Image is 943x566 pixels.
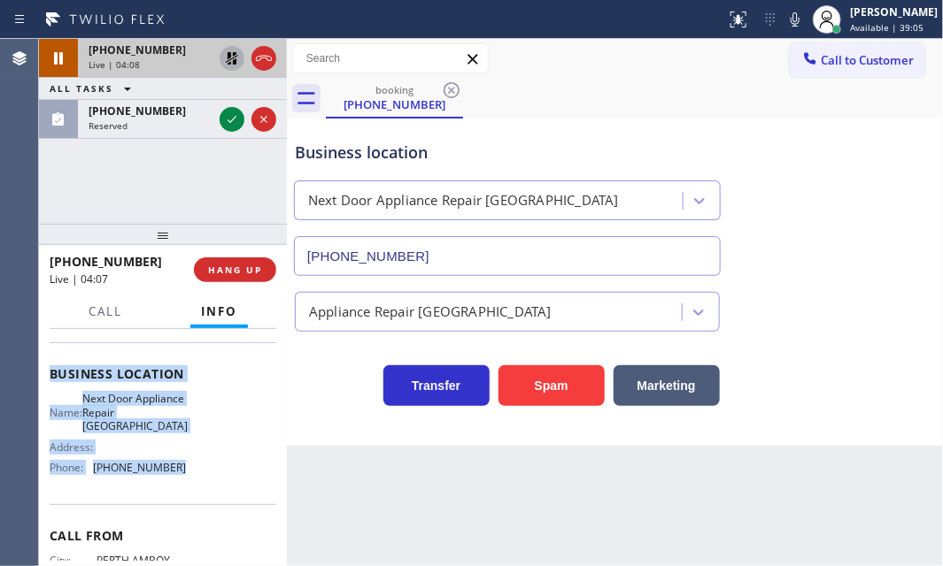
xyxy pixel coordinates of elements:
[50,272,108,287] span: Live | 04:07
[201,303,237,319] span: Info
[93,461,186,474] span: [PHONE_NUMBER]
[251,46,276,71] button: Hang up
[50,461,93,474] span: Phone:
[220,46,244,71] button: Unhold Customer
[39,78,149,99] button: ALL TASKS
[50,527,276,544] span: Call From
[328,79,461,117] div: (732) 586-9758
[208,264,262,276] span: HANG UP
[328,96,461,112] div: [PHONE_NUMBER]
[50,82,113,95] span: ALL TASKS
[50,440,97,454] span: Address:
[295,141,720,164] div: Business location
[194,257,276,282] button: HANG UP
[790,43,925,77] button: Call to Customer
[89,303,122,319] span: Call
[50,406,82,419] span: Name:
[50,365,276,382] span: Business location
[850,4,938,19] div: [PERSON_NAME]
[50,253,162,270] span: [PHONE_NUMBER]
[783,7,808,32] button: Mute
[89,119,128,132] span: Reserved
[82,392,188,432] span: Next Door Appliance Repair [GEOGRAPHIC_DATA]
[328,83,461,96] div: booking
[293,44,488,73] input: Search
[190,294,248,329] button: Info
[294,236,721,276] input: Phone Number
[89,58,140,71] span: Live | 04:08
[309,302,552,322] div: Appliance Repair [GEOGRAPHIC_DATA]
[78,294,133,329] button: Call
[614,365,720,406] button: Marketing
[850,21,924,34] span: Available | 39:05
[499,365,605,406] button: Spam
[308,191,619,211] div: Next Door Appliance Repair [GEOGRAPHIC_DATA]
[821,52,914,68] span: Call to Customer
[383,365,490,406] button: Transfer
[89,42,186,57] span: [PHONE_NUMBER]
[89,103,186,119] span: [PHONE_NUMBER]
[251,107,276,132] button: Reject
[220,107,244,132] button: Accept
